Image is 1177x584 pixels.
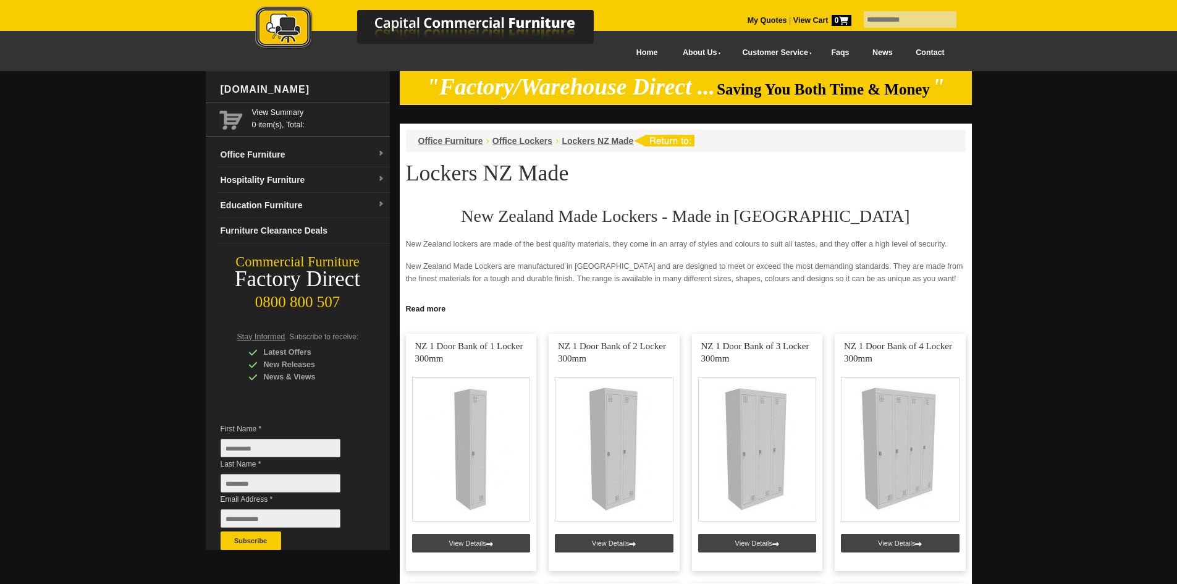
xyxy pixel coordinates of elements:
[248,346,366,358] div: Latest Offers
[221,509,340,528] input: Email Address *
[406,238,966,250] p: New Zealand lockers are made of the best quality materials, they come in an array of styles and c...
[728,39,819,67] a: Customer Service
[248,358,366,371] div: New Releases
[832,15,851,26] span: 0
[486,135,489,147] li: ›
[791,16,851,25] a: View Cart0
[406,260,966,285] p: New Zealand Made Lockers are manufactured in [GEOGRAPHIC_DATA] and are designed to meet or exceed...
[378,176,385,183] img: dropdown
[378,201,385,208] img: dropdown
[221,423,359,435] span: First Name *
[221,458,359,470] span: Last Name *
[861,39,904,67] a: News
[216,71,390,108] div: [DOMAIN_NAME]
[206,287,390,311] div: 0800 800 507
[216,142,390,167] a: Office Furnituredropdown
[206,253,390,271] div: Commercial Furniture
[221,6,654,55] a: Capital Commercial Furniture Logo
[406,207,966,226] h2: New Zealand Made Lockers - Made in [GEOGRAPHIC_DATA]
[237,332,285,341] span: Stay Informed
[904,39,956,67] a: Contact
[289,332,358,341] span: Subscribe to receive:
[221,6,654,51] img: Capital Commercial Furniture Logo
[555,135,559,147] li: ›
[221,439,340,457] input: First Name *
[793,16,851,25] strong: View Cart
[418,136,483,146] a: Office Furniture
[748,16,787,25] a: My Quotes
[400,300,972,315] a: Click to read more
[221,493,359,506] span: Email Address *
[669,39,728,67] a: About Us
[216,167,390,193] a: Hospitality Furnituredropdown
[216,218,390,243] a: Furniture Clearance Deals
[248,371,366,383] div: News & Views
[820,39,861,67] a: Faqs
[717,81,930,98] span: Saving You Both Time & Money
[216,193,390,218] a: Education Furnituredropdown
[932,74,945,99] em: "
[252,106,385,129] span: 0 item(s), Total:
[426,74,715,99] em: "Factory/Warehouse Direct ...
[562,136,633,146] a: Lockers NZ Made
[633,135,694,146] img: return to
[221,474,340,493] input: Last Name *
[252,106,385,119] a: View Summary
[206,271,390,288] div: Factory Direct
[492,136,552,146] a: Office Lockers
[406,161,966,185] h1: Lockers NZ Made
[378,150,385,158] img: dropdown
[221,531,281,550] button: Subscribe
